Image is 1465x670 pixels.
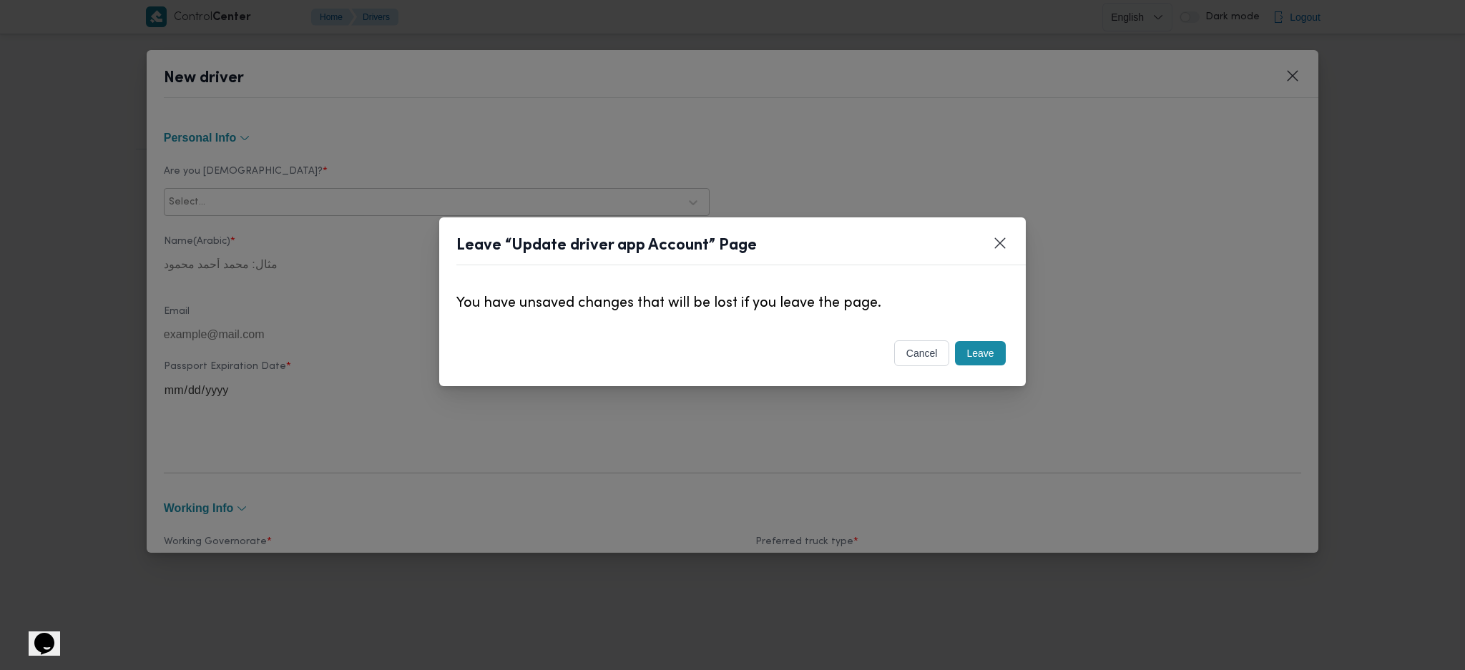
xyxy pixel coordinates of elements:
button: cancel [894,340,950,366]
p: You have unsaved changes that will be lost if you leave the page. [456,296,1008,312]
button: Closes this modal window [991,235,1009,252]
header: Leave “Update driver app Account” Page [456,235,1042,265]
iframe: chat widget [14,613,60,656]
button: Leave [955,341,1005,365]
